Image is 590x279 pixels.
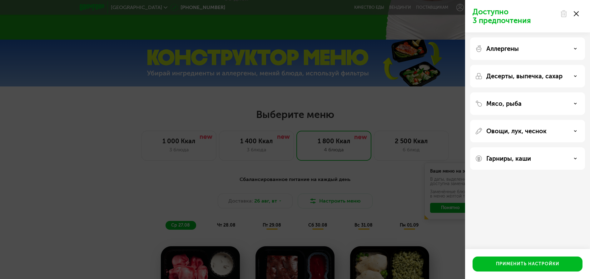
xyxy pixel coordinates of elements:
p: Аллергены [486,45,519,52]
p: Гарниры, каши [486,155,531,162]
button: Применить настройки [473,257,583,272]
p: Десерты, выпечка, сахар [486,72,563,80]
p: Мясо, рыба [486,100,522,107]
p: Овощи, лук, чеснок [486,127,547,135]
div: Применить настройки [496,261,559,267]
p: Доступно 3 предпочтения [473,7,556,25]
